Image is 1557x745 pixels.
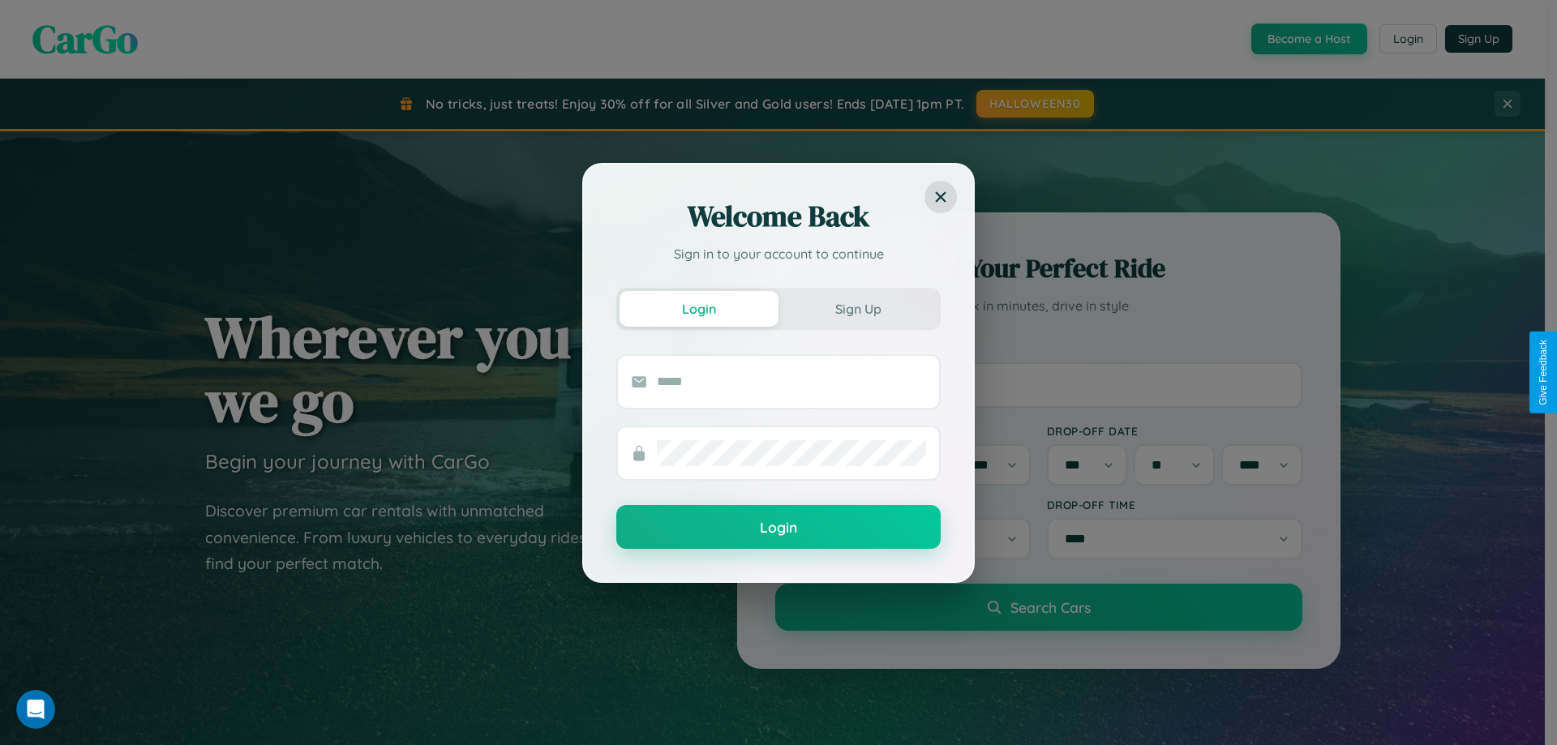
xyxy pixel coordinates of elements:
[620,291,778,327] button: Login
[778,291,937,327] button: Sign Up
[16,690,55,729] iframe: Intercom live chat
[616,505,941,549] button: Login
[616,197,941,236] h2: Welcome Back
[616,244,941,263] p: Sign in to your account to continue
[1538,340,1549,405] div: Give Feedback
